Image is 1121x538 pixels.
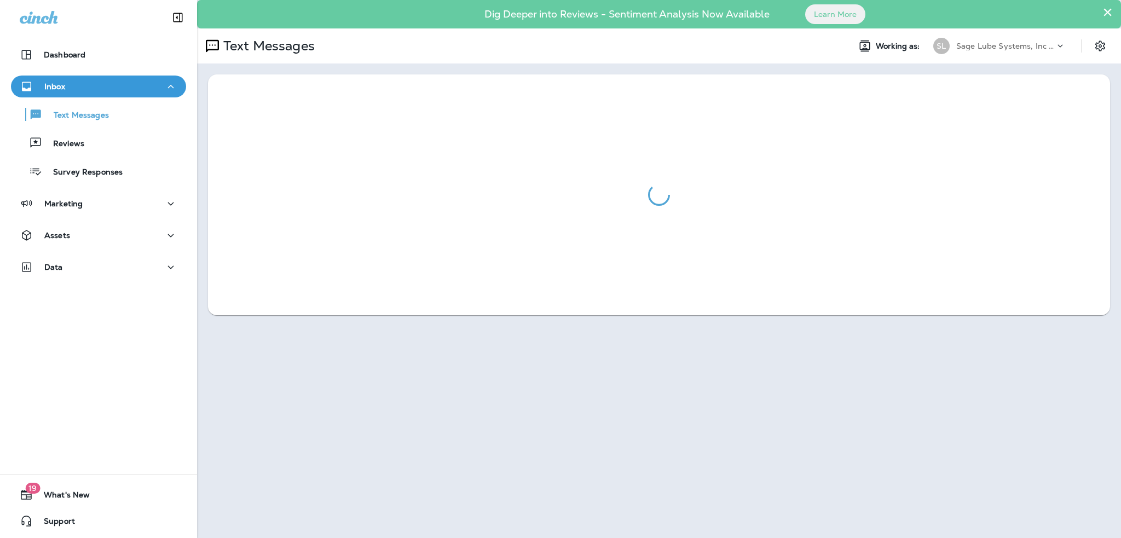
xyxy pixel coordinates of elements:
button: Assets [11,224,186,246]
p: Data [44,263,63,271]
button: Dashboard [11,44,186,66]
p: Reviews [42,139,84,149]
p: Inbox [44,82,65,91]
p: Text Messages [43,111,109,121]
p: Marketing [44,199,83,208]
button: Learn More [805,4,865,24]
p: Sage Lube Systems, Inc dba LOF Xpress Oil Change [956,42,1055,50]
p: Assets [44,231,70,240]
p: Dig Deeper into Reviews - Sentiment Analysis Now Available [453,13,801,16]
span: What's New [33,490,90,504]
button: Marketing [11,193,186,215]
button: Settings [1090,36,1110,56]
button: Inbox [11,76,186,97]
button: Data [11,256,186,278]
button: Close [1102,3,1113,21]
p: Text Messages [219,38,315,54]
button: Text Messages [11,103,186,126]
button: Survey Responses [11,160,186,183]
p: Dashboard [44,50,85,59]
p: Survey Responses [42,167,123,178]
div: SL [933,38,950,54]
button: Support [11,510,186,532]
button: Reviews [11,131,186,154]
span: Working as: [876,42,922,51]
button: Collapse Sidebar [163,7,193,28]
button: 19What's New [11,484,186,506]
span: 19 [25,483,40,494]
span: Support [33,517,75,530]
